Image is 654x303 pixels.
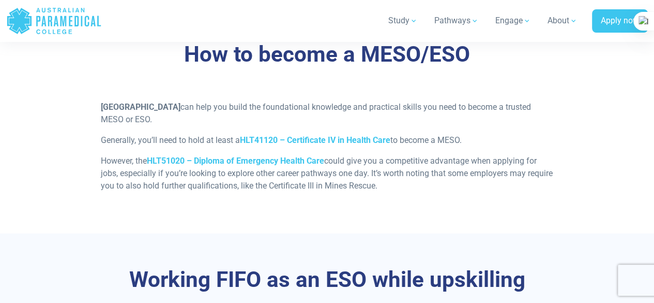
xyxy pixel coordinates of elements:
p: However, the could give you a competitive advantage when applying for jobs, especially if you’re ... [101,155,553,192]
a: Australian Paramedical College [6,4,102,38]
a: Study [382,6,424,35]
a: Engage [489,6,537,35]
p: can help you build the foundational knowledge and practical skills you need to become a trusted M... [101,101,553,126]
strong: [GEOGRAPHIC_DATA] [101,102,180,112]
h3: Working FIFO as an ESO while upskilling [54,267,600,293]
a: HLT51020 – Diploma of Emergency Health Care [147,156,324,166]
p: Generally, you’ll need to hold at least a to become a MESO. [101,134,553,147]
h3: How to become a MESO/ESO [54,41,600,68]
a: HLT41120 – Certificate IV in Health Care [240,135,390,145]
a: Apply now [592,9,648,33]
a: About [541,6,584,35]
a: Pathways [428,6,485,35]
